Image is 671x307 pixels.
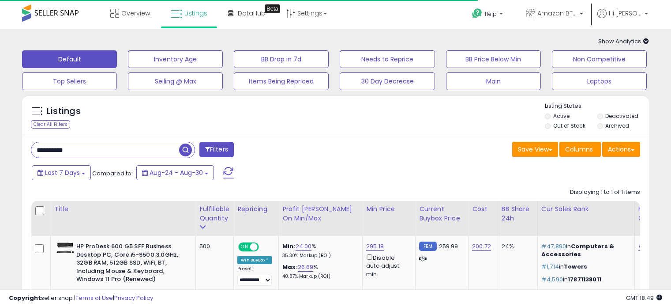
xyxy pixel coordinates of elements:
div: Disable auto adjust min [366,253,409,278]
label: Active [553,112,570,120]
b: Max: [282,263,298,271]
div: Title [54,205,192,214]
span: Show Analytics [598,37,649,45]
button: Actions [602,142,640,157]
div: Tooltip anchor [265,4,280,13]
a: 26.69 [298,263,314,272]
span: Overview [121,9,150,18]
button: Filters [199,142,234,157]
label: Deactivated [605,112,638,120]
p: in [541,276,628,284]
span: Hi [PERSON_NAME] [609,9,642,18]
button: Top Sellers [22,72,117,90]
div: seller snap | | [9,294,153,303]
b: Min: [282,242,296,250]
div: 24% [502,243,531,250]
p: 40.87% Markup (ROI) [282,273,356,280]
button: Laptops [552,72,647,90]
a: 24.00 [296,242,312,251]
button: Save View [512,142,558,157]
span: ON [239,243,250,251]
button: Needs to Reprice [340,50,435,68]
div: Fulfillable Quantity [199,205,230,223]
span: 17871138011 [568,275,601,284]
span: #1,714 [541,262,559,271]
span: Listings [184,9,207,18]
h5: Listings [47,105,81,117]
span: Amazon BTG [537,9,577,18]
span: Towers [564,262,587,271]
p: in [541,263,628,271]
div: Win BuyBox * [237,256,272,264]
div: Repricing [237,205,275,214]
div: BB Share 24h. [502,205,534,223]
span: 2025-09-9 18:49 GMT [626,294,662,302]
button: Main [446,72,541,90]
div: % [282,243,356,259]
small: FBM [419,242,436,251]
div: Current Buybox Price [419,205,465,223]
div: Cur Sales Rank [541,205,631,214]
a: Terms of Use [75,294,113,302]
span: DataHub [238,9,266,18]
button: BB Drop in 7d [234,50,329,68]
button: Columns [559,142,601,157]
a: 200.72 [472,242,491,251]
a: 295.18 [366,242,384,251]
span: Compared to: [92,169,133,178]
button: 30 Day Decrease [340,72,435,90]
div: Preset: [237,266,272,286]
strong: Copyright [9,294,41,302]
th: The percentage added to the cost of goods (COGS) that forms the calculator for Min & Max prices. [279,201,363,236]
span: Last 7 Days [45,168,80,177]
a: N/A [638,242,649,251]
button: Non Competitive [552,50,647,68]
button: Selling @ Max [128,72,223,90]
span: #4,590 [541,275,563,284]
span: Aug-24 - Aug-30 [150,168,203,177]
div: Clear All Filters [31,120,70,129]
p: in [541,243,628,258]
label: Out of Stock [553,122,585,129]
button: Inventory Age [128,50,223,68]
div: Displaying 1 to 1 of 1 items [570,188,640,197]
button: BB Price Below Min [446,50,541,68]
button: Aug-24 - Aug-30 [136,165,214,180]
a: Hi [PERSON_NAME] [597,9,648,29]
div: Profit [PERSON_NAME] on Min/Max [282,205,359,223]
span: Columns [565,145,593,154]
span: OFF [258,243,272,251]
span: Computers & Accessories [541,242,614,258]
button: Last 7 Days [32,165,91,180]
p: Listing States: [545,102,649,110]
button: Default [22,50,117,68]
span: #47,890 [541,242,566,250]
i: Get Help [472,8,483,19]
div: Min Price [366,205,412,214]
span: Help [485,10,497,18]
span: 259.99 [439,242,458,250]
b: HP ProDesk 600 G5 SFF Business Desktop PC, Core i5-9500 3.0GHz, 32GB RAM, 512GB SSD, WiFi, BT, In... [76,243,184,286]
div: % [282,263,356,280]
button: Items Being Repriced [234,72,329,90]
a: Help [465,1,512,29]
div: 500 [199,243,227,250]
div: Cost [472,205,494,214]
label: Archived [605,122,629,129]
a: Privacy Policy [114,294,153,302]
p: 35.30% Markup (ROI) [282,253,356,259]
img: 41zM8cFIl4L._SL40_.jpg [56,243,74,253]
